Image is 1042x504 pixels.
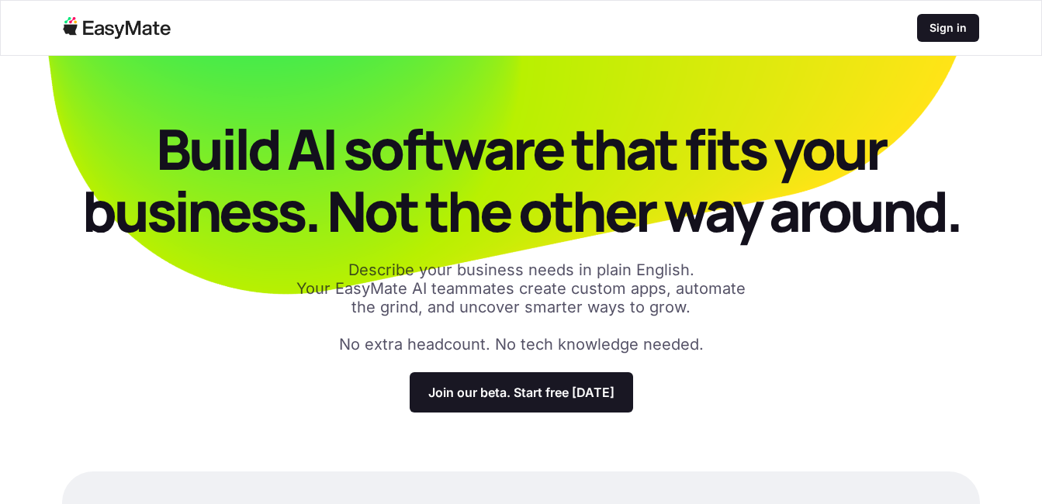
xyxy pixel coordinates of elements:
p: Join our beta. Start free [DATE] [428,385,614,400]
a: Sign in [917,14,979,42]
p: Build AI software that fits your business. Not the other way around. [62,118,980,242]
p: Describe your business needs in plain English. Your EasyMate AI teammates create custom apps, aut... [289,261,754,316]
a: Join our beta. Start free [DATE] [410,372,633,413]
p: Sign in [929,20,967,36]
p: No extra headcount. No tech knowledge needed. [339,335,704,354]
